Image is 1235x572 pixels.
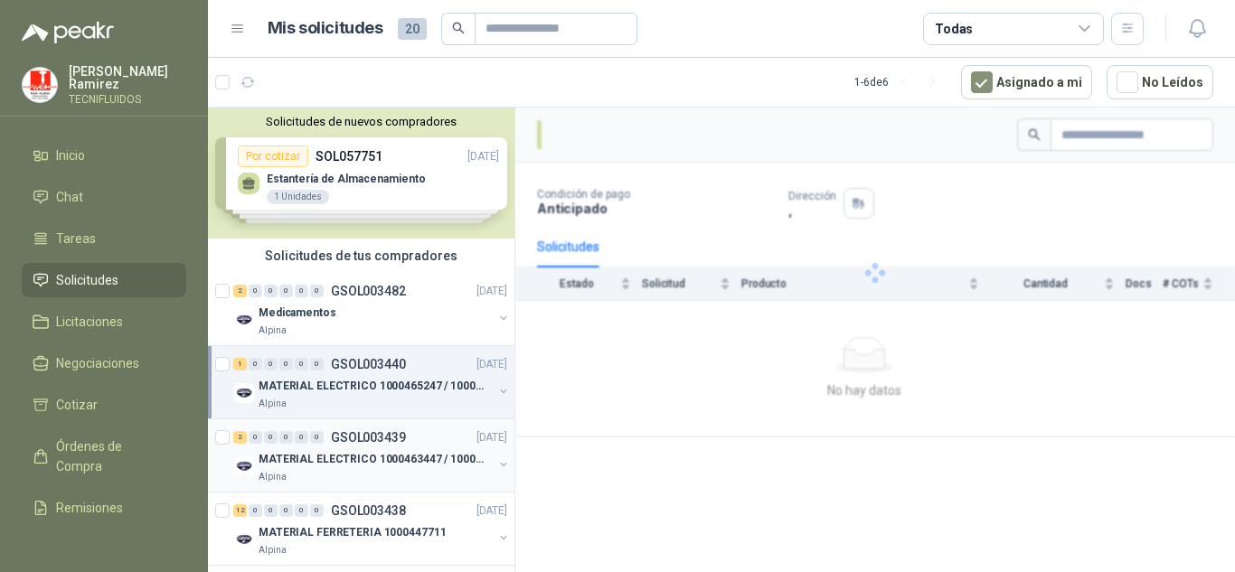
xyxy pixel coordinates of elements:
span: Chat [56,187,83,207]
a: Cotizar [22,388,186,422]
span: 20 [398,18,427,40]
a: Licitaciones [22,305,186,339]
a: Negociaciones [22,346,186,380]
div: 0 [249,431,262,444]
img: Company Logo [233,455,255,477]
div: 0 [249,504,262,517]
span: Tareas [56,229,96,248]
a: Inicio [22,138,186,173]
span: Negociaciones [56,353,139,373]
p: MATERIAL ELECTRICO 1000465247 / 1000466995 [259,378,484,395]
h1: Mis solicitudes [268,15,383,42]
p: Alpina [259,397,287,411]
a: 1 0 0 0 0 0 GSOL003440[DATE] Company LogoMATERIAL ELECTRICO 1000465247 / 1000466995Alpina [233,353,511,411]
div: 0 [295,431,308,444]
div: 0 [310,358,324,370]
span: Solicitudes [56,270,118,290]
p: GSOL003439 [331,431,406,444]
div: Solicitudes de nuevos compradoresPor cotizarSOL057751[DATE] Estantería de Almacenamiento1 Unidade... [208,108,514,239]
p: Alpina [259,470,287,484]
a: Remisiones [22,491,186,525]
button: No Leídos [1107,65,1213,99]
div: 0 [264,358,278,370]
div: Todas [935,19,973,39]
div: 1 - 6 de 6 [854,68,947,97]
div: 0 [295,285,308,297]
p: [DATE] [476,283,507,300]
div: 12 [233,504,247,517]
img: Company Logo [23,68,57,102]
div: 2 [233,285,247,297]
p: GSOL003438 [331,504,406,517]
img: Company Logo [233,529,255,550]
div: 0 [310,504,324,517]
div: 0 [249,285,262,297]
button: Solicitudes de nuevos compradores [215,115,507,128]
p: TECNIFLUIDOS [69,94,186,105]
div: 0 [279,358,293,370]
span: Remisiones [56,498,123,518]
a: Chat [22,180,186,214]
p: Alpina [259,324,287,338]
div: 0 [264,504,278,517]
p: GSOL003440 [331,358,406,370]
p: [DATE] [476,429,507,446]
p: GSOL003482 [331,285,406,297]
div: Solicitudes de tus compradores [208,239,514,273]
div: 2 [233,431,247,444]
p: MATERIAL ELECTRICO 1000463447 / 1000465800 [259,451,484,468]
p: [PERSON_NAME] Ramirez [69,65,186,90]
div: 1 [233,358,247,370]
p: MATERIAL FERRETERIA 1000447711 [259,524,446,541]
div: 0 [249,358,262,370]
div: 0 [310,431,324,444]
a: Solicitudes [22,263,186,297]
div: 0 [310,285,324,297]
p: Medicamentos [259,305,336,322]
span: Inicio [56,145,85,165]
a: Tareas [22,221,186,256]
p: Alpina [259,543,287,558]
span: Órdenes de Compra [56,436,169,476]
p: [DATE] [476,356,507,373]
div: 0 [279,285,293,297]
a: 2 0 0 0 0 0 GSOL003439[DATE] Company LogoMATERIAL ELECTRICO 1000463447 / 1000465800Alpina [233,427,511,484]
img: Company Logo [233,309,255,331]
img: Logo peakr [22,22,114,43]
div: 0 [264,285,278,297]
p: [DATE] [476,502,507,520]
span: Cotizar [56,395,98,415]
div: 0 [279,504,293,517]
div: 0 [295,358,308,370]
span: search [452,22,465,34]
span: Licitaciones [56,312,123,332]
div: 0 [279,431,293,444]
a: Órdenes de Compra [22,429,186,483]
a: 2 0 0 0 0 0 GSOL003482[DATE] Company LogoMedicamentosAlpina [233,280,511,338]
img: Company Logo [233,382,255,404]
button: Asignado a mi [961,65,1092,99]
a: 12 0 0 0 0 0 GSOL003438[DATE] Company LogoMATERIAL FERRETERIA 1000447711Alpina [233,500,511,558]
div: 0 [295,504,308,517]
div: 0 [264,431,278,444]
